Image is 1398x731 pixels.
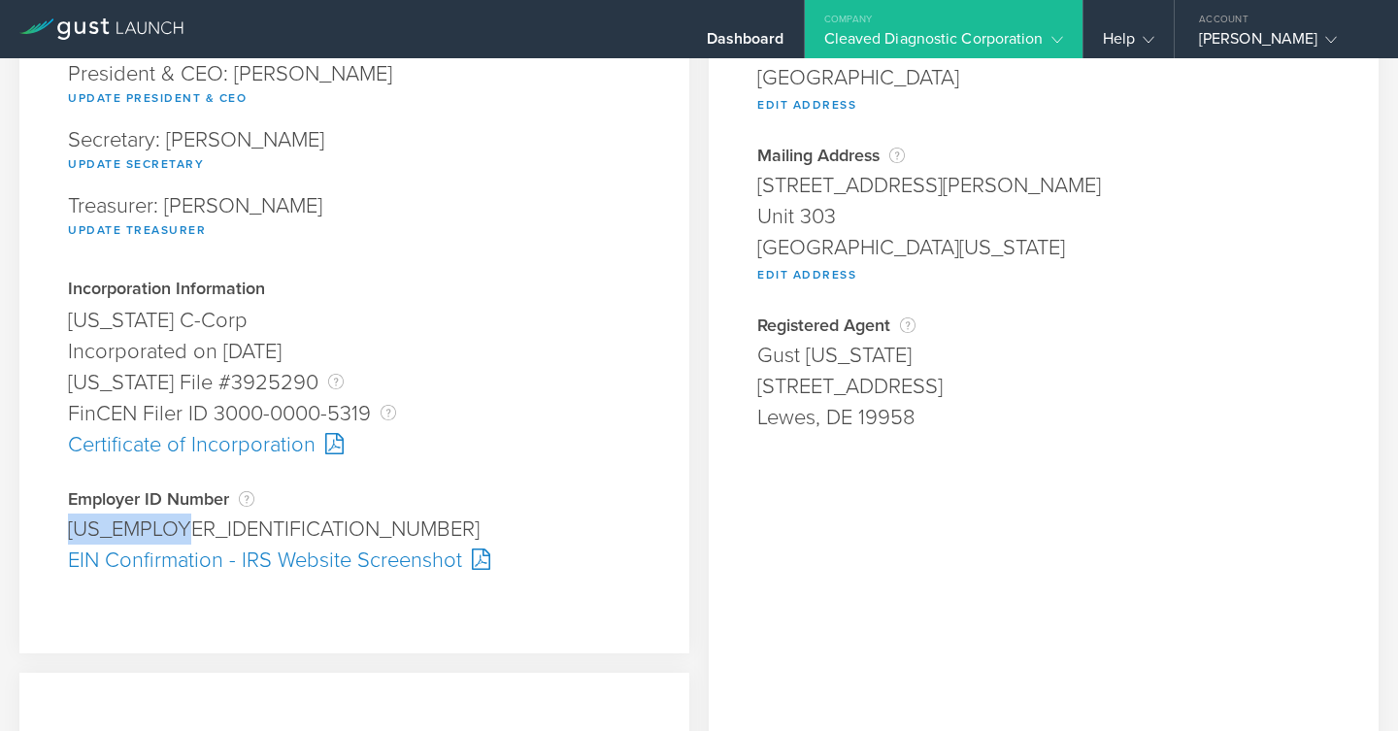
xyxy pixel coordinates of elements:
div: Employer ID Number [68,489,641,509]
div: Dashboard [707,29,784,58]
button: Edit Address [757,263,856,286]
div: [GEOGRAPHIC_DATA] [757,62,1330,93]
div: Gust [US_STATE] [757,340,1330,371]
div: Treasurer: [PERSON_NAME] [68,185,641,251]
div: Mailing Address [757,146,1330,165]
div: FinCEN Filer ID 3000-0000-5319 [68,398,641,429]
div: Help [1103,29,1154,58]
div: President & CEO: [PERSON_NAME] [68,53,641,119]
div: [PERSON_NAME] [1199,29,1364,58]
div: [US_EMPLOYER_IDENTIFICATION_NUMBER] [68,514,641,545]
iframe: Chat Widget [1301,638,1398,731]
div: Incorporated on [DATE] [68,336,641,367]
button: Update President & CEO [68,86,247,110]
div: Certificate of Incorporation [68,429,641,460]
button: Update Treasurer [68,218,206,242]
div: [STREET_ADDRESS] [757,371,1330,402]
div: Registered Agent [757,316,1330,335]
div: EIN Confirmation - IRS Website Screenshot [68,545,641,576]
div: Unit 303 [757,201,1330,232]
button: Update Secretary [68,152,204,176]
div: [STREET_ADDRESS][PERSON_NAME] [757,170,1330,201]
div: Lewes, DE 19958 [757,402,1330,433]
div: Incorporation Information [68,281,641,300]
div: [US_STATE] C-Corp [68,305,641,336]
div: [US_STATE] File #3925290 [68,367,641,398]
div: [GEOGRAPHIC_DATA][US_STATE] [757,232,1330,263]
div: Cleaved Diagnostic Corporation [824,29,1063,58]
button: Edit Address [757,93,856,116]
div: Secretary: [PERSON_NAME] [68,119,641,185]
